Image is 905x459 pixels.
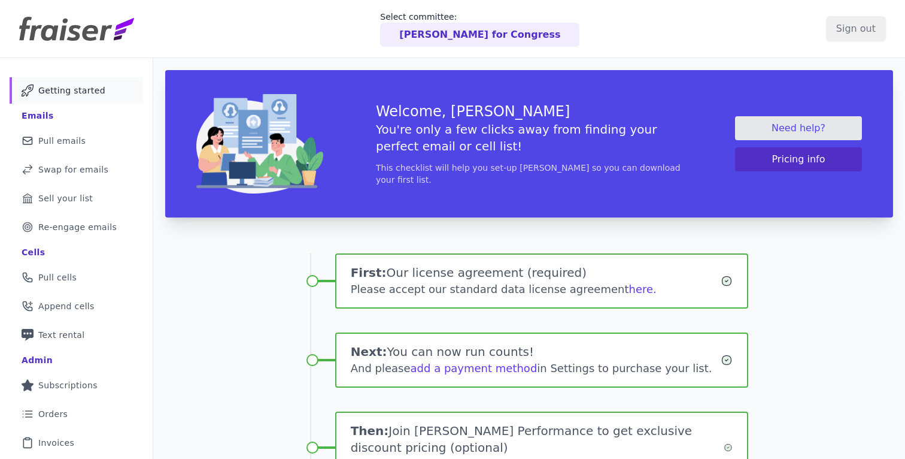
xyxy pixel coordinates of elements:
span: Next: [351,345,387,359]
h1: Our license agreement (required) [351,264,721,281]
a: Pull emails [10,128,143,154]
span: Pull emails [38,135,86,147]
span: Then: [351,424,389,438]
p: Select committee: [380,11,579,23]
div: Cells [22,246,45,258]
span: Sell your list [38,192,93,204]
a: Re-engage emails [10,214,143,240]
img: Fraiser Logo [19,17,134,41]
a: Pull cells [10,264,143,291]
div: Emails [22,110,54,122]
h1: You can now run counts! [351,343,721,360]
a: Orders [10,401,143,427]
a: Text rental [10,322,143,348]
div: Admin [22,354,53,366]
span: Subscriptions [38,379,98,391]
span: Getting started [38,84,105,96]
a: Append cells [10,293,143,319]
span: First: [351,265,387,280]
a: add a payment method [411,362,537,375]
a: Select committee: [PERSON_NAME] for Congress [380,11,579,47]
p: [PERSON_NAME] for Congress [399,28,560,42]
div: And please in Settings to purchase your list. [351,360,721,377]
a: Getting started [10,77,143,104]
span: Re-engage emails [38,221,117,233]
a: Swap for emails [10,156,143,183]
span: Append cells [38,300,95,312]
a: Sell your list [10,185,143,212]
span: Pull cells [38,271,77,283]
h1: Join [PERSON_NAME] Performance to get exclusive discount pricing (optional) [351,422,724,456]
button: Pricing info [735,147,862,171]
h3: Welcome, [PERSON_NAME] [376,102,682,121]
span: Invoices [38,437,74,449]
input: Sign out [826,16,886,41]
a: Subscriptions [10,372,143,398]
p: This checklist will help you set-up [PERSON_NAME] so you can download your first list. [376,162,682,186]
span: Swap for emails [38,164,108,176]
a: Need help? [735,116,862,140]
span: Orders [38,408,68,420]
h5: You're only a few clicks away from finding your perfect email or cell list! [376,121,682,155]
span: Text rental [38,329,85,341]
img: img [196,94,323,194]
a: Invoices [10,430,143,456]
div: Please accept our standard data license agreement [351,281,721,298]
